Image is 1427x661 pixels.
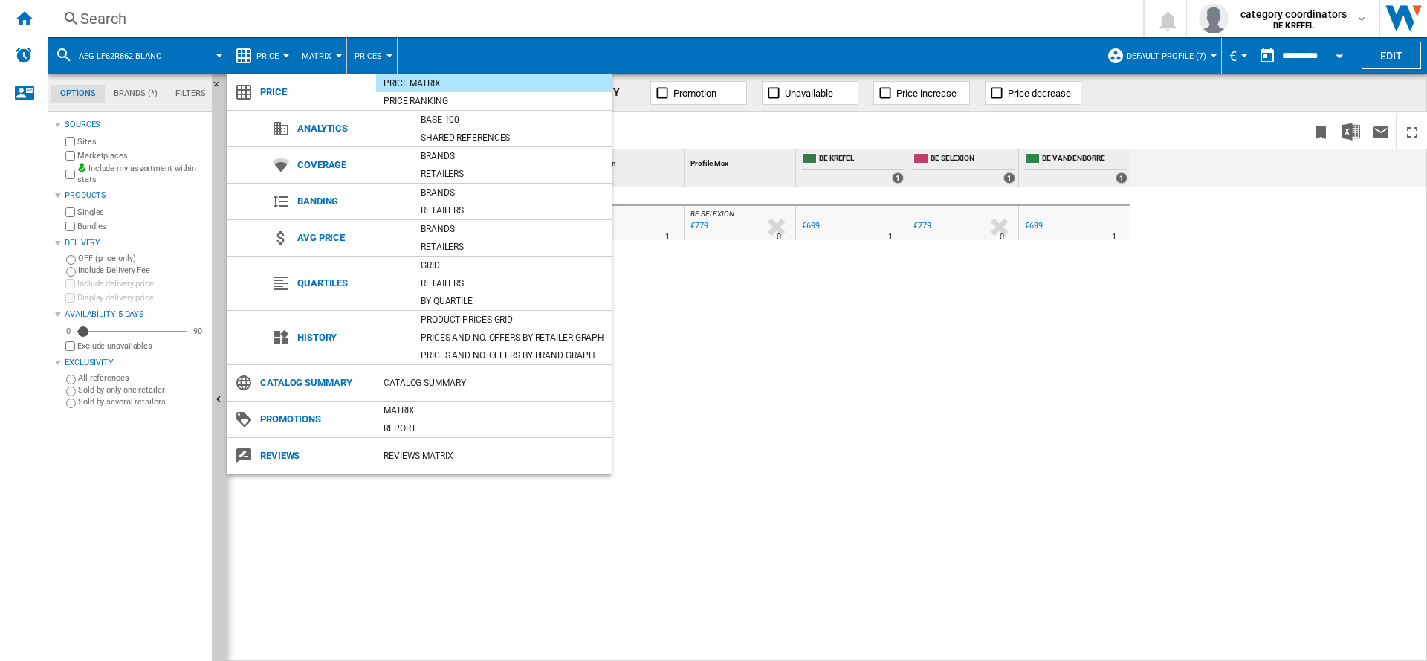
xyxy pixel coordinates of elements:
[376,448,612,463] div: REVIEWS Matrix
[413,294,612,309] div: By quartile
[413,130,612,145] div: Shared references
[413,185,612,200] div: Brands
[413,167,612,181] div: Retailers
[253,373,376,393] span: Catalog Summary
[290,228,413,248] span: Avg price
[376,94,612,109] div: Price Ranking
[413,203,612,218] div: Retailers
[413,348,612,363] div: Prices and No. offers by brand graph
[413,239,612,254] div: Retailers
[290,118,413,139] span: Analytics
[413,276,612,291] div: Retailers
[413,258,612,273] div: Grid
[253,445,376,466] span: Reviews
[413,112,612,127] div: Base 100
[376,403,612,418] div: Matrix
[413,330,612,345] div: Prices and No. offers by retailer graph
[376,76,612,91] div: Price Matrix
[253,409,376,430] span: Promotions
[253,82,376,103] span: Price
[376,421,612,436] div: Report
[290,327,413,348] span: History
[413,312,612,327] div: Product prices grid
[413,149,612,164] div: Brands
[376,375,612,390] div: Catalog Summary
[290,273,413,294] span: Quartiles
[290,191,413,212] span: Banding
[413,222,612,236] div: Brands
[290,155,413,175] span: Coverage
